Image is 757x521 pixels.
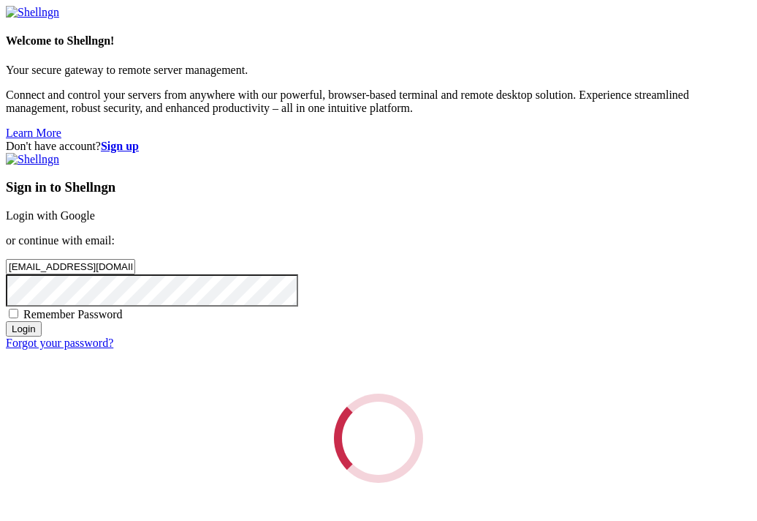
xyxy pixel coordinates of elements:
[23,308,123,321] span: Remember Password
[6,209,95,222] a: Login with Google
[6,89,751,115] p: Connect and control your servers from anywhere with our powerful, browser-based terminal and remo...
[6,259,135,274] input: Email address
[101,140,139,152] a: Sign up
[6,127,61,139] a: Learn More
[9,309,18,318] input: Remember Password
[6,337,113,349] a: Forgot your password?
[6,153,59,166] img: Shellngn
[332,391,425,485] div: Loading...
[6,321,42,337] input: Login
[6,140,751,153] div: Don't have account?
[6,6,59,19] img: Shellngn
[6,64,751,77] p: Your secure gateway to remote server management.
[6,34,751,48] h4: Welcome to Shellngn!
[6,179,751,195] h3: Sign in to Shellngn
[6,234,751,247] p: or continue with email:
